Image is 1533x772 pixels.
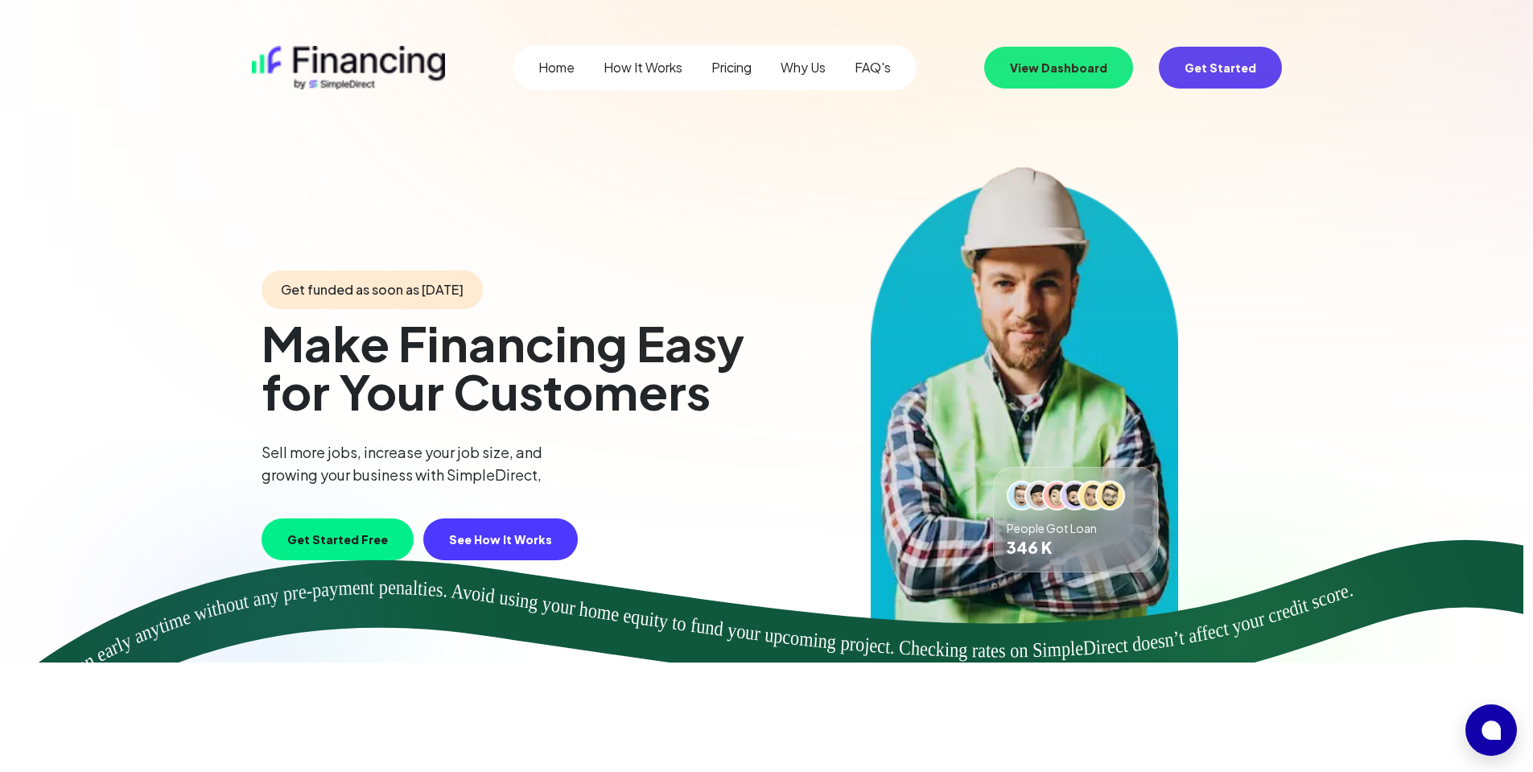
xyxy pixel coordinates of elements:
[423,518,578,560] button: See How It Works
[1159,47,1282,89] button: Get Started
[984,47,1133,89] button: View Dashboard
[711,58,752,77] a: Pricing
[781,58,826,77] a: Why Us
[604,58,682,77] a: How It Works
[252,46,445,89] img: logo
[262,441,586,486] p: Sell more jobs, increase your job size, and growing your business with SimpleDirect,
[855,58,891,77] a: FAQ's
[262,518,414,560] button: Get Started Free
[262,319,757,415] h1: Make Financing Easy for Your Customers
[1465,704,1517,756] button: Open chat window
[262,270,483,309] span: Get funded as soon as [DATE]
[538,58,575,77] a: Home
